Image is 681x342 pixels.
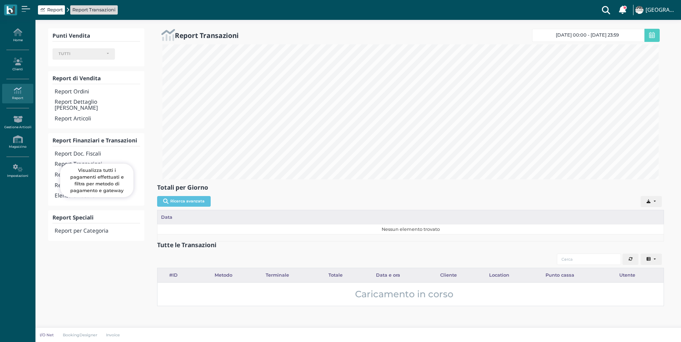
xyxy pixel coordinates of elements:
div: Data [157,210,664,224]
span: Caricamento in corso [355,287,453,301]
h4: Elenco Chiusure [55,193,140,199]
div: Colonne [641,254,664,265]
b: Punti Vendita [52,32,90,39]
img: ... [635,6,643,14]
img: logo [6,6,15,14]
a: Gestione Articoli [2,113,33,132]
div: Visualizza tutti i pagamenti effettuati e filtra per metodo di pagamento e gateway [60,163,134,197]
a: Report [40,6,63,13]
a: Report Transazioni [72,6,116,13]
h4: Report Doc. Fiscali [55,151,140,157]
a: Clienti [2,55,33,74]
h2: Report Transazioni [175,32,239,39]
button: Aggiorna [622,254,638,265]
b: Report di Vendita [52,75,101,82]
a: Report [2,84,33,103]
b: Report Speciali [52,214,94,221]
div: Metodo [211,268,262,282]
div: Utente [616,268,664,282]
div: Cliente [437,268,486,282]
span: [DATE] 00:00 - [DATE] 23:59 [556,32,619,38]
a: Home [2,26,33,45]
iframe: Help widget launcher [631,320,675,336]
b: Totali per Giorno [157,183,208,191]
h4: Report Dettaglio [PERSON_NAME] [55,99,140,111]
div: Punto cassa [542,268,616,282]
b: Report Finanziari e Transazioni [52,137,137,144]
h4: Report Ordini [55,89,140,95]
div: #ID [166,268,211,282]
h4: Report Transazioni [55,161,140,167]
button: Ricerca avanzata [157,196,211,207]
button: TUTTI [52,48,115,60]
div: Terminale [262,268,325,282]
b: Tutte le Transazioni [157,241,216,249]
a: Impostazioni [2,161,33,181]
div: Location [486,268,542,282]
td: Nessun elemento trovato [157,224,664,234]
div: Data e ora [372,268,437,282]
h4: Report Ricariche [55,172,140,178]
button: Columns [641,254,662,265]
a: ... [GEOGRAPHIC_DATA] [634,1,677,18]
h4: Report per Categoria [55,228,140,234]
span: Report [47,6,63,13]
a: Magazzino [2,132,33,152]
h4: Report Articoli [55,116,140,122]
h4: [GEOGRAPHIC_DATA] [646,7,677,13]
button: Export [641,196,662,207]
div: Totale [325,268,373,282]
input: Cerca [557,254,621,265]
div: TUTTI [59,51,103,56]
h4: Report Prelievi [55,183,140,189]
